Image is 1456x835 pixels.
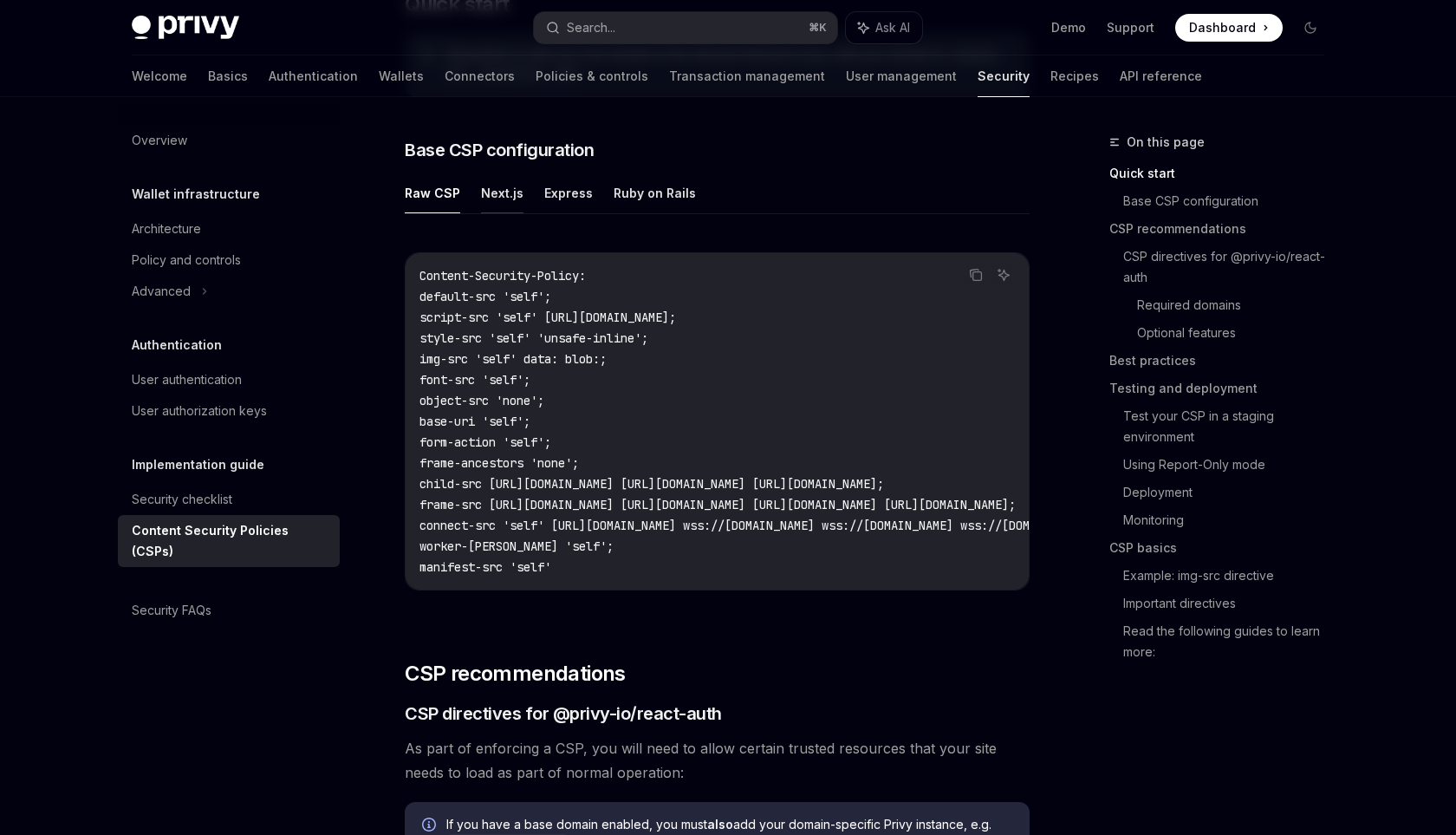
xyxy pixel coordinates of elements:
[419,289,551,304] span: default-src 'self';
[132,454,264,475] h5: Implementation guide
[132,520,329,562] div: Content Security Policies (CSPs)
[405,701,722,726] span: CSP directives for @privy-io/react-auth
[445,55,515,97] a: Connectors
[132,130,187,151] div: Overview
[978,55,1030,97] a: Security
[419,351,607,367] span: img-src 'self' data: blob:;
[419,518,1397,533] span: connect-src 'self' [URL][DOMAIN_NAME] wss://[DOMAIN_NAME] wss://[DOMAIN_NAME] wss://[DOMAIN_NAME]...
[1109,215,1338,243] a: CSP recommendations
[419,330,648,346] span: style-src 'self' 'unsafe-inline';
[419,414,530,429] span: base-uri 'self';
[118,484,340,515] a: Security checklist
[132,184,260,205] h5: Wallet infrastructure
[405,660,626,688] span: CSP recommendations
[132,600,211,621] div: Security FAQs
[405,138,594,162] span: Base CSP configuration
[1123,243,1338,291] a: CSP directives for @privy-io/react-auth
[118,395,340,427] a: User authorization keys
[208,55,248,97] a: Basics
[809,21,827,35] span: ⌘ K
[132,281,191,302] div: Advanced
[1123,479,1338,506] a: Deployment
[405,173,460,213] button: Raw CSP
[1109,534,1338,562] a: CSP basics
[419,434,551,450] span: form-action 'self';
[419,372,530,388] span: font-src 'self';
[992,264,1015,286] button: Ask AI
[132,55,187,97] a: Welcome
[419,497,1016,512] span: frame-src [URL][DOMAIN_NAME] [URL][DOMAIN_NAME] [URL][DOMAIN_NAME] [URL][DOMAIN_NAME];
[614,173,696,213] button: Ruby on Rails
[118,595,340,626] a: Security FAQs
[118,364,340,395] a: User authentication
[1123,187,1338,215] a: Base CSP configuration
[132,16,239,40] img: dark logo
[707,817,733,832] strong: also
[1123,402,1338,451] a: Test your CSP in a staging environment
[132,219,201,239] div: Architecture
[1127,132,1205,153] span: On this page
[534,12,837,43] button: Search...⌘K
[1123,617,1338,666] a: Read the following guides to learn more:
[405,736,1030,785] span: As part of enforcing a CSP, you will need to allow certain trusted resources that your site needs...
[1109,375,1338,402] a: Testing and deployment
[132,335,222,356] h5: Authentication
[132,489,232,510] div: Security checklist
[1297,14,1324,42] button: Toggle dark mode
[419,559,551,575] span: manifest-src 'self'
[1175,14,1283,42] a: Dashboard
[846,12,922,43] button: Ask AI
[965,264,987,286] button: Copy the contents from the code block
[1123,590,1338,617] a: Important directives
[118,125,340,156] a: Overview
[1109,160,1338,187] a: Quick start
[118,213,340,245] a: Architecture
[1189,19,1256,36] span: Dashboard
[536,55,648,97] a: Policies & controls
[118,515,340,567] a: Content Security Policies (CSPs)
[419,393,544,408] span: object-src 'none';
[422,818,439,835] svg: Info
[132,401,267,421] div: User authorization keys
[875,19,910,36] span: Ask AI
[1109,347,1338,375] a: Best practices
[1123,451,1338,479] a: Using Report-Only mode
[132,369,242,390] div: User authentication
[419,310,676,325] span: script-src 'self' [URL][DOMAIN_NAME];
[846,55,957,97] a: User management
[1137,319,1338,347] a: Optional features
[419,538,614,554] span: worker-[PERSON_NAME] 'self';
[1137,291,1338,319] a: Required domains
[269,55,358,97] a: Authentication
[481,173,523,213] button: Next.js
[1123,506,1338,534] a: Monitoring
[118,245,340,276] a: Policy and controls
[419,476,884,492] span: child-src [URL][DOMAIN_NAME] [URL][DOMAIN_NAME] [URL][DOMAIN_NAME];
[1051,19,1086,36] a: Demo
[669,55,825,97] a: Transaction management
[419,268,586,284] span: Content-Security-Policy:
[1107,19,1154,36] a: Support
[1123,562,1338,590] a: Example: img-src directive
[1120,55,1202,97] a: API reference
[567,17,615,38] div: Search...
[379,55,424,97] a: Wallets
[1050,55,1099,97] a: Recipes
[132,250,241,271] div: Policy and controls
[419,455,579,471] span: frame-ancestors 'none';
[544,173,593,213] button: Express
